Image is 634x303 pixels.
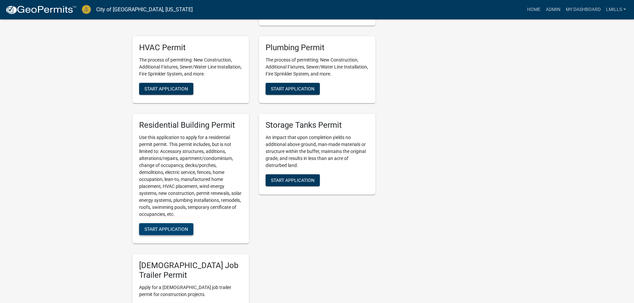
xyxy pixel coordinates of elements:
[266,120,369,130] h5: Storage Tanks Permit
[266,57,369,77] p: The process of permitting: New Construction, Additional Fixtures, Sewer/Water Line Installation, ...
[96,4,193,15] a: City of [GEOGRAPHIC_DATA], [US_STATE]
[563,3,603,16] a: My Dashboard
[139,134,242,218] p: Use this application to apply for a residential permit permit. This permit includes, but is not l...
[271,178,315,183] span: Start Application
[144,86,188,91] span: Start Application
[139,120,242,130] h5: Residential Building Permit
[139,223,193,235] button: Start Application
[144,227,188,232] span: Start Application
[139,43,242,53] h5: HVAC Permit
[139,261,242,280] h5: [DEMOGRAPHIC_DATA] Job Trailer Permit
[266,83,320,95] button: Start Application
[139,57,242,77] p: The process of permitting: New Construction, Additional Fixtures, Sewer/Water Line Installation, ...
[266,43,369,53] h5: Plumbing Permit
[266,174,320,186] button: Start Application
[603,3,629,16] a: lmills
[82,5,91,14] img: City of Jeffersonville, Indiana
[525,3,543,16] a: Home
[271,86,315,91] span: Start Application
[139,83,193,95] button: Start Application
[266,134,369,169] p: An impact that upon completion yields no additional above ground, man-made materials or structure...
[543,3,563,16] a: Admin
[139,284,242,298] p: Apply for a [DEMOGRAPHIC_DATA] job trailer permit for construction projects.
